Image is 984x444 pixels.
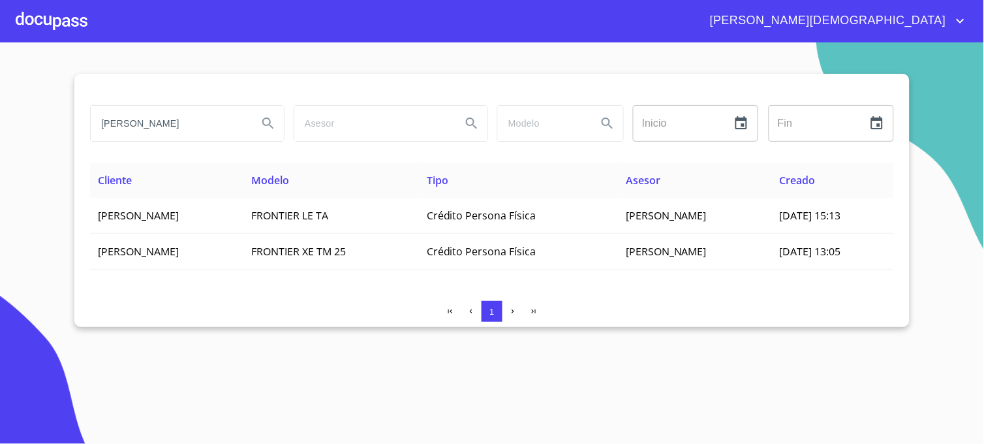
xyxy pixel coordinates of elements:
span: Modelo [251,173,289,187]
span: [PERSON_NAME] [98,244,179,259]
span: [PERSON_NAME][DEMOGRAPHIC_DATA] [700,10,953,31]
span: [DATE] 13:05 [779,244,840,259]
button: Search [592,108,623,139]
span: 1 [489,307,494,317]
span: [PERSON_NAME] [98,208,179,223]
span: FRONTIER LE TA [251,208,328,223]
button: Search [456,108,487,139]
span: FRONTIER XE TM 25 [251,244,346,259]
span: Cliente [98,173,132,187]
span: Tipo [427,173,448,187]
span: Crédito Persona Física [427,208,536,223]
span: [DATE] 15:13 [779,208,840,223]
input: search [294,106,451,141]
span: Creado [779,173,815,187]
span: [PERSON_NAME] [626,208,707,223]
input: search [91,106,247,141]
button: Search [253,108,284,139]
input: search [498,106,587,141]
span: [PERSON_NAME] [626,244,707,259]
button: 1 [482,301,502,322]
span: Asesor [626,173,660,187]
button: account of current user [700,10,968,31]
span: Crédito Persona Física [427,244,536,259]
